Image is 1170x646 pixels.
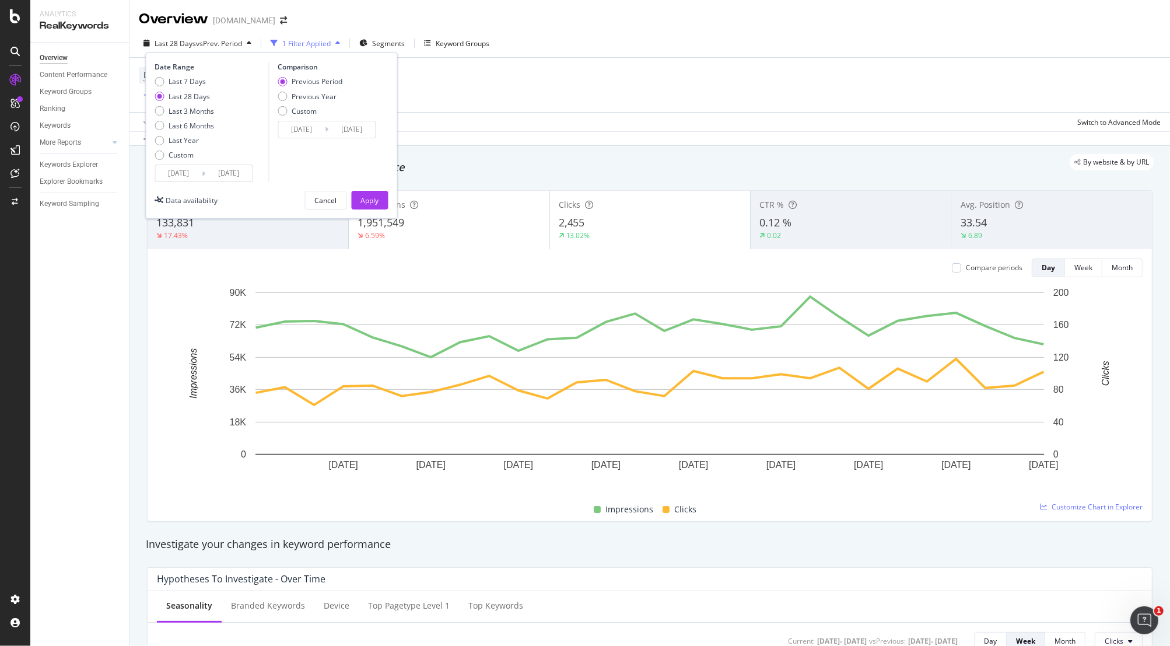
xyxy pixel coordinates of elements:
text: 36K [230,385,247,394]
a: Keywords Explorer [40,159,121,171]
div: Switch to Advanced Mode [1077,117,1161,127]
div: 6.89 [968,231,982,240]
div: Day [984,636,997,646]
text: 0 [241,449,246,459]
span: Avg. Position [961,199,1010,210]
text: [DATE] [941,460,971,470]
text: [DATE] [679,460,708,470]
div: 0.02 [767,231,781,240]
div: 13.02% [566,231,590,240]
div: Month [1112,263,1133,273]
span: 133,831 [156,215,194,229]
div: Last 28 Days [155,92,215,102]
div: Comparison [278,62,379,72]
div: Keyword Sampling [40,198,99,210]
div: Keywords [40,120,71,132]
div: Last 3 Months [169,106,215,116]
input: Start Date [156,165,202,181]
text: 18K [230,417,247,427]
div: arrow-right-arrow-left [280,16,287,25]
a: Keyword Groups [40,86,121,98]
div: Top pagetype Level 1 [368,600,450,612]
div: Last Year [155,135,215,145]
div: Day [1042,263,1055,273]
button: Apply [352,191,388,209]
div: Current: [788,636,815,646]
text: 40 [1053,417,1064,427]
button: Add Filter [139,89,185,103]
div: Explorer Bookmarks [40,176,103,188]
text: [DATE] [504,460,533,470]
button: Day [1032,259,1065,277]
svg: A chart. [157,287,1143,489]
div: Week [1016,636,1035,646]
a: Content Performance [40,69,121,81]
a: Explorer Bookmarks [40,176,121,188]
div: Last Year [169,135,199,145]
a: Overview [40,52,121,64]
div: Date Range [155,62,266,72]
button: Switch to Advanced Mode [1073,113,1161,131]
span: 0.12 % [759,215,791,229]
div: Overview [40,52,68,64]
text: [DATE] [1029,460,1058,470]
div: Custom [278,106,342,116]
input: Start Date [278,121,325,138]
div: Last 6 Months [169,121,215,131]
text: 72K [230,320,247,330]
text: [DATE] [416,460,446,470]
span: By website & by URL [1083,159,1149,166]
text: Impressions [188,348,198,399]
div: Ranking [40,103,65,115]
button: 1 Filter Applied [266,34,345,53]
span: Clicks [674,502,696,516]
button: Last 28 DaysvsPrev. Period [139,34,256,53]
input: End Date [206,165,253,181]
span: Impressions [605,502,653,516]
text: [DATE] [766,460,796,470]
div: Seasonality [166,600,212,612]
div: Top Keywords [468,600,523,612]
iframe: Intercom live chat [1130,606,1158,634]
div: vs Previous : [869,636,906,646]
span: Last 28 Days [155,39,196,48]
div: Last 7 Days [155,76,215,86]
span: 1,951,549 [358,215,404,229]
div: 1 Filter Applied [282,39,331,48]
text: 120 [1053,352,1069,362]
div: Custom [155,150,215,160]
a: Keywords [40,120,121,132]
text: 80 [1053,385,1064,394]
text: Clicks [1101,361,1111,386]
text: [DATE] [591,460,621,470]
div: Apply [361,195,379,205]
a: Ranking [40,103,121,115]
div: Analytics [40,9,120,19]
text: 54K [230,352,247,362]
div: Last 3 Months [155,106,215,116]
text: [DATE] [854,460,883,470]
text: 90K [230,288,247,298]
div: Device [324,600,349,612]
span: 33.54 [961,215,987,229]
div: legacy label [1070,154,1154,170]
div: Compare periods [966,263,1022,273]
div: Last 7 Days [169,76,206,86]
text: [DATE] [328,460,358,470]
div: Previous Period [278,76,342,86]
button: Month [1102,259,1143,277]
div: [DATE] - [DATE] [817,636,867,646]
div: RealKeywords [40,19,120,33]
div: Month [1055,636,1076,646]
div: [DATE] - [DATE] [908,636,958,646]
span: vs Prev. Period [196,39,242,48]
span: 2,455 [559,215,585,229]
text: 200 [1053,288,1069,298]
div: Cancel [315,195,337,205]
input: End Date [328,121,375,138]
div: Custom [292,106,317,116]
div: More Reports [40,137,81,149]
div: Custom [169,150,194,160]
div: Previous Year [278,92,342,102]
